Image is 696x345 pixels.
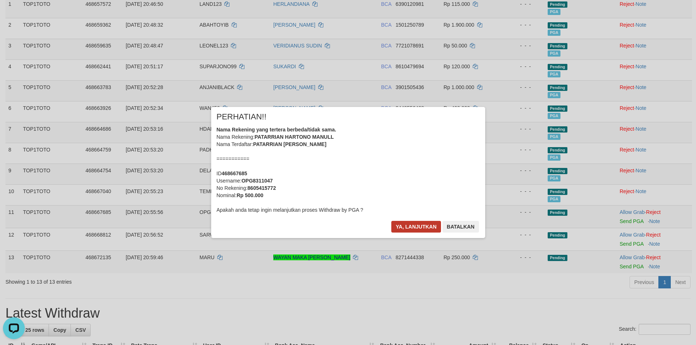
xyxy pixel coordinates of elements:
span: PERHATIAN!! [217,113,267,120]
button: Open LiveChat chat widget [3,3,25,25]
div: Nama Rekening: Nama Terdaftar: =========== ID Username: No Rekening: Nominal: Apakah anda tetap i... [217,126,480,214]
b: 468667685 [222,170,247,176]
b: PATARRIAN [PERSON_NAME] [253,141,327,147]
b: OPG8311047 [241,178,273,184]
button: Batalkan [442,221,479,233]
button: Ya, lanjutkan [391,221,441,233]
b: 8605415772 [247,185,276,191]
b: Nama Rekening yang tertera berbeda/tidak sama. [217,127,336,133]
b: PATARRIAN HARTONO MANULL [255,134,334,140]
b: Rp 500.000 [237,192,263,198]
